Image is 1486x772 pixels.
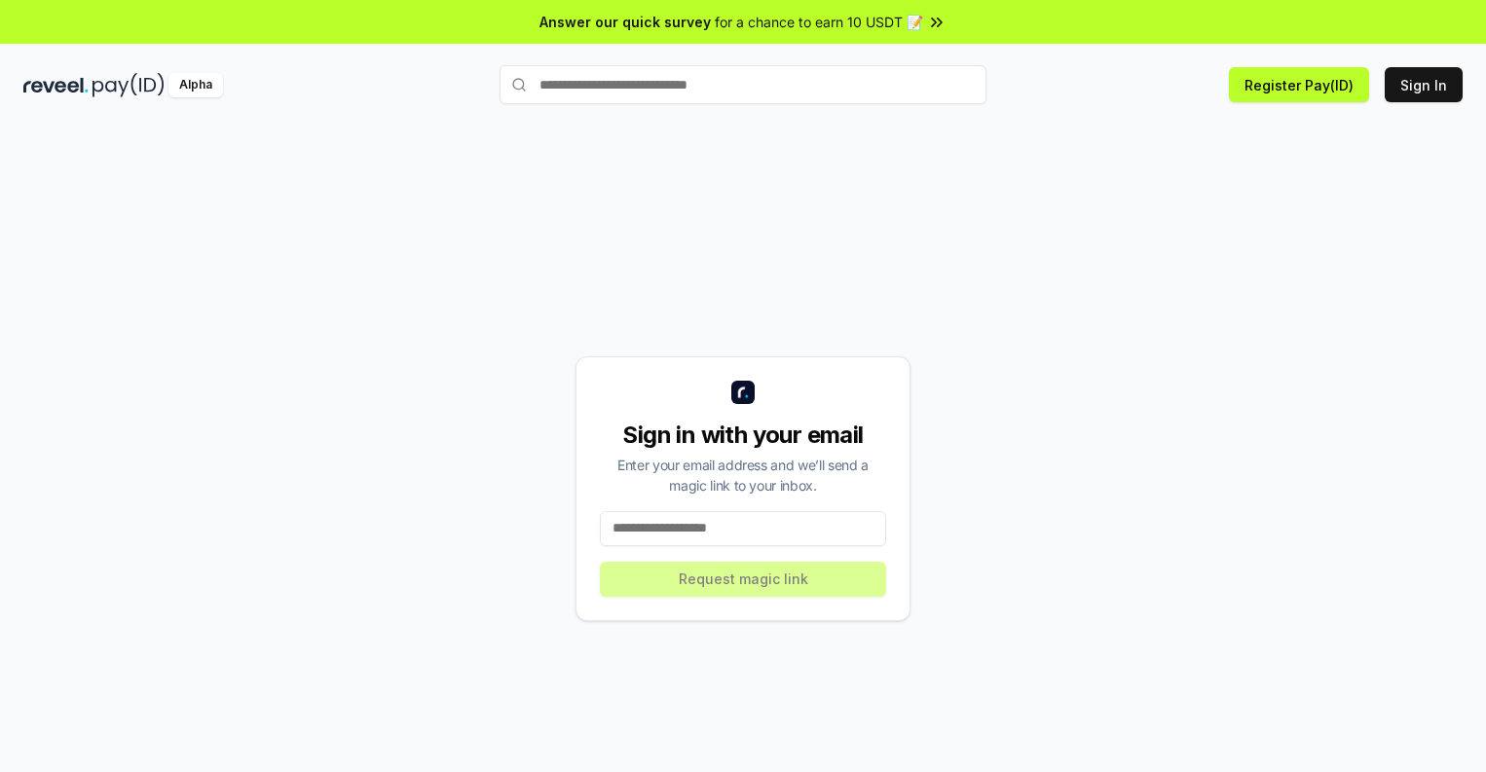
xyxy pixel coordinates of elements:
span: for a chance to earn 10 USDT 📝 [715,12,923,32]
img: logo_small [731,381,755,404]
div: Enter your email address and we’ll send a magic link to your inbox. [600,455,886,496]
span: Answer our quick survey [539,12,711,32]
img: pay_id [93,73,165,97]
div: Alpha [168,73,223,97]
div: Sign in with your email [600,420,886,451]
button: Sign In [1385,67,1463,102]
button: Register Pay(ID) [1229,67,1369,102]
img: reveel_dark [23,73,89,97]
